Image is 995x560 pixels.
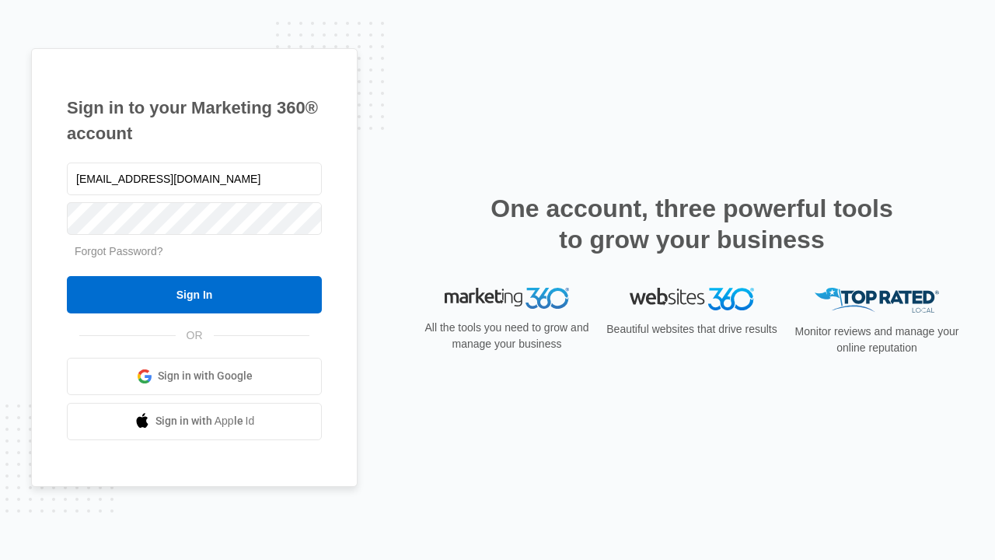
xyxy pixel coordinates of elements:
[67,95,322,146] h1: Sign in to your Marketing 360® account
[486,193,898,255] h2: One account, three powerful tools to grow your business
[158,368,253,384] span: Sign in with Google
[75,245,163,257] a: Forgot Password?
[67,358,322,395] a: Sign in with Google
[445,288,569,310] img: Marketing 360
[630,288,754,310] img: Websites 360
[67,403,322,440] a: Sign in with Apple Id
[67,163,322,195] input: Email
[155,413,255,429] span: Sign in with Apple Id
[605,321,779,338] p: Beautiful websites that drive results
[815,288,939,313] img: Top Rated Local
[67,276,322,313] input: Sign In
[790,324,964,356] p: Monitor reviews and manage your online reputation
[420,320,594,352] p: All the tools you need to grow and manage your business
[176,327,214,344] span: OR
